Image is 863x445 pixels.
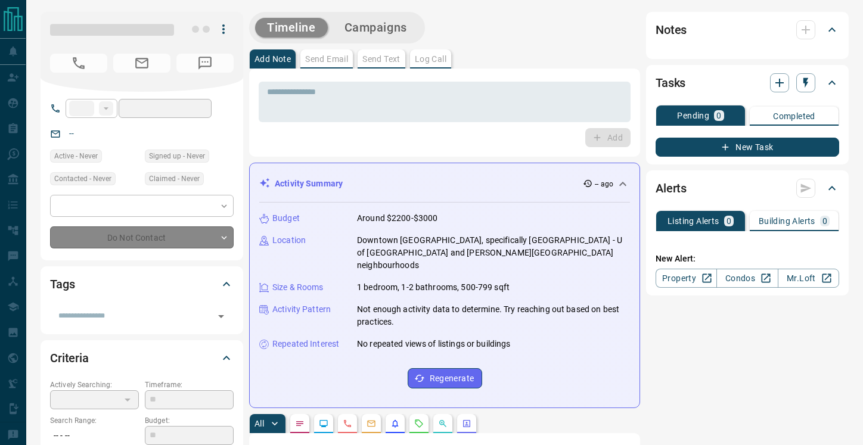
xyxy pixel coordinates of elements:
[357,212,437,225] p: Around $2200-$3000
[50,348,89,368] h2: Criteria
[145,415,234,426] p: Budget:
[319,419,328,428] svg: Lead Browsing Activity
[656,174,839,203] div: Alerts
[275,178,343,190] p: Activity Summary
[656,69,839,97] div: Tasks
[50,226,234,248] div: Do Not Contact
[145,379,234,390] p: Timeframe:
[272,303,331,316] p: Activity Pattern
[54,173,111,185] span: Contacted - Never
[113,54,170,73] span: No Email
[272,281,324,294] p: Size & Rooms
[176,54,234,73] span: No Number
[822,217,827,225] p: 0
[333,18,419,38] button: Campaigns
[727,217,731,225] p: 0
[656,269,717,288] a: Property
[343,419,352,428] svg: Calls
[656,15,839,44] div: Notes
[259,173,630,195] div: Activity Summary-- ago
[272,212,300,225] p: Budget
[357,234,630,272] p: Downtown [GEOGRAPHIC_DATA], specifically [GEOGRAPHIC_DATA] - U of [GEOGRAPHIC_DATA] and [PERSON_N...
[367,419,376,428] svg: Emails
[149,173,200,185] span: Claimed - Never
[254,419,264,428] p: All
[759,217,815,225] p: Building Alerts
[595,179,613,189] p: -- ago
[254,55,291,63] p: Add Note
[69,129,74,138] a: --
[50,415,139,426] p: Search Range:
[357,281,510,294] p: 1 bedroom, 1-2 bathrooms, 500-799 sqft
[656,138,839,157] button: New Task
[149,150,205,162] span: Signed up - Never
[656,253,839,265] p: New Alert:
[295,419,305,428] svg: Notes
[716,111,721,120] p: 0
[255,18,328,38] button: Timeline
[50,275,74,294] h2: Tags
[668,217,719,225] p: Listing Alerts
[656,73,685,92] h2: Tasks
[677,111,709,120] p: Pending
[50,54,107,73] span: No Number
[357,303,630,328] p: Not enough activity data to determine. Try reaching out based on best practices.
[438,419,448,428] svg: Opportunities
[272,338,339,350] p: Repeated Interest
[716,269,778,288] a: Condos
[656,20,687,39] h2: Notes
[50,270,234,298] div: Tags
[390,419,400,428] svg: Listing Alerts
[408,368,482,388] button: Regenerate
[357,338,511,350] p: No repeated views of listings or buildings
[414,419,424,428] svg: Requests
[778,269,839,288] a: Mr.Loft
[272,234,306,247] p: Location
[462,419,471,428] svg: Agent Actions
[50,344,234,372] div: Criteria
[54,150,98,162] span: Active - Never
[213,308,229,325] button: Open
[50,379,139,390] p: Actively Searching:
[656,179,687,198] h2: Alerts
[773,112,815,120] p: Completed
